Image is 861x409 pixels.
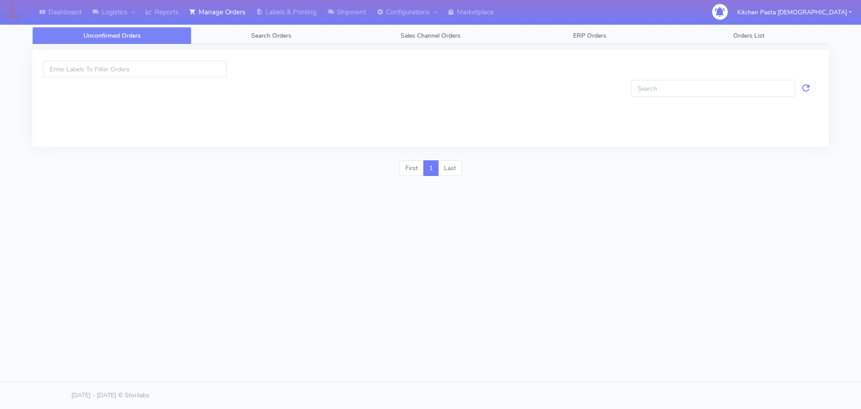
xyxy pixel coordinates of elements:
[733,31,765,40] span: Orders List
[32,27,829,44] ul: Tabs
[573,31,606,40] span: ERP Orders
[731,3,858,22] button: Kitchen Pasta [DEMOGRAPHIC_DATA]
[400,31,461,40] span: Sales Channel Orders
[251,31,291,40] span: Search Orders
[631,80,795,97] input: Search
[423,160,439,176] a: 1
[83,31,141,40] span: Unconfirmed Orders
[43,61,227,77] input: Enter Labels To Filter Orders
